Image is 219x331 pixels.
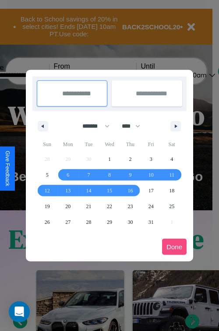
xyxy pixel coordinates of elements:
span: 29 [107,214,112,230]
button: 9 [120,167,141,183]
span: 15 [107,183,112,199]
button: 8 [99,167,120,183]
button: 10 [141,167,161,183]
span: 19 [45,199,50,214]
span: 3 [150,151,152,167]
button: 7 [78,167,99,183]
button: 13 [57,183,78,199]
button: 2 [120,151,141,167]
span: 2 [129,151,131,167]
button: 21 [78,199,99,214]
span: 12 [45,183,50,199]
button: 27 [57,214,78,230]
div: Open Intercom Messenger [9,301,30,322]
button: 17 [141,183,161,199]
span: 1 [108,151,111,167]
span: Sat [162,137,182,151]
span: 24 [148,199,154,214]
span: 5 [46,167,49,183]
button: 16 [120,183,141,199]
button: 31 [141,214,161,230]
span: 21 [86,199,92,214]
button: 23 [120,199,141,214]
span: 14 [86,183,92,199]
button: 14 [78,183,99,199]
span: 30 [127,214,133,230]
button: 20 [57,199,78,214]
span: 25 [169,199,174,214]
span: 28 [86,214,92,230]
span: 26 [45,214,50,230]
span: 11 [169,167,174,183]
span: 17 [148,183,154,199]
span: 9 [129,167,131,183]
span: 16 [127,183,133,199]
button: 24 [141,199,161,214]
span: 27 [65,214,71,230]
span: 4 [170,151,173,167]
span: 31 [148,214,154,230]
span: Wed [99,137,120,151]
span: 7 [88,167,90,183]
span: Thu [120,137,141,151]
span: 18 [169,183,174,199]
button: 1 [99,151,120,167]
span: 10 [148,167,154,183]
span: 13 [65,183,71,199]
span: 20 [65,199,71,214]
div: Give Feedback [4,151,11,186]
button: 5 [37,167,57,183]
button: 15 [99,183,120,199]
button: 25 [162,199,182,214]
button: 28 [78,214,99,230]
button: 6 [57,167,78,183]
span: 8 [108,167,111,183]
button: 29 [99,214,120,230]
span: 23 [127,199,133,214]
button: 19 [37,199,57,214]
button: Done [162,239,187,255]
span: Tue [78,137,99,151]
button: 18 [162,183,182,199]
span: 22 [107,199,112,214]
span: Mon [57,137,78,151]
button: 30 [120,214,141,230]
button: 12 [37,183,57,199]
button: 11 [162,167,182,183]
span: 6 [67,167,69,183]
button: 4 [162,151,182,167]
button: 3 [141,151,161,167]
button: 22 [99,199,120,214]
button: 26 [37,214,57,230]
span: Fri [141,137,161,151]
span: Sun [37,137,57,151]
